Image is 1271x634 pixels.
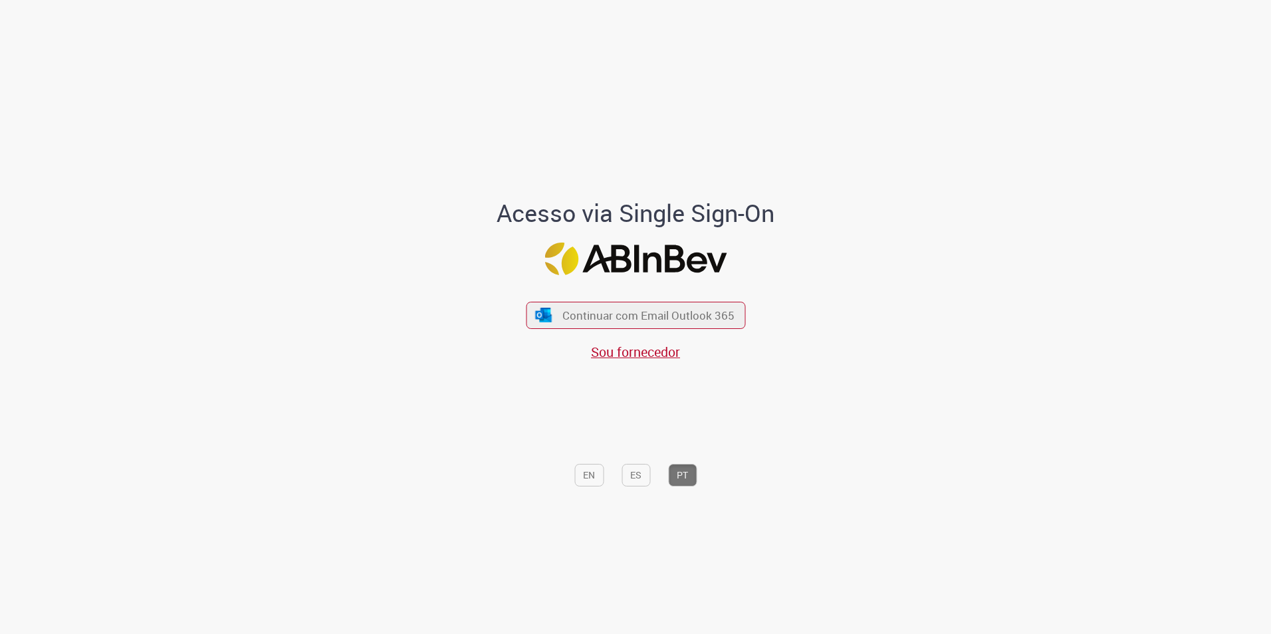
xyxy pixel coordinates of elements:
button: ES [622,464,650,486]
button: EN [574,464,604,486]
span: Continuar com Email Outlook 365 [562,308,735,323]
a: Sou fornecedor [591,343,680,361]
img: Logo ABInBev [544,243,727,275]
button: PT [668,464,697,486]
button: ícone Azure/Microsoft 360 Continuar com Email Outlook 365 [526,302,745,329]
h1: Acesso via Single Sign-On [451,200,820,227]
img: ícone Azure/Microsoft 360 [534,308,553,322]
